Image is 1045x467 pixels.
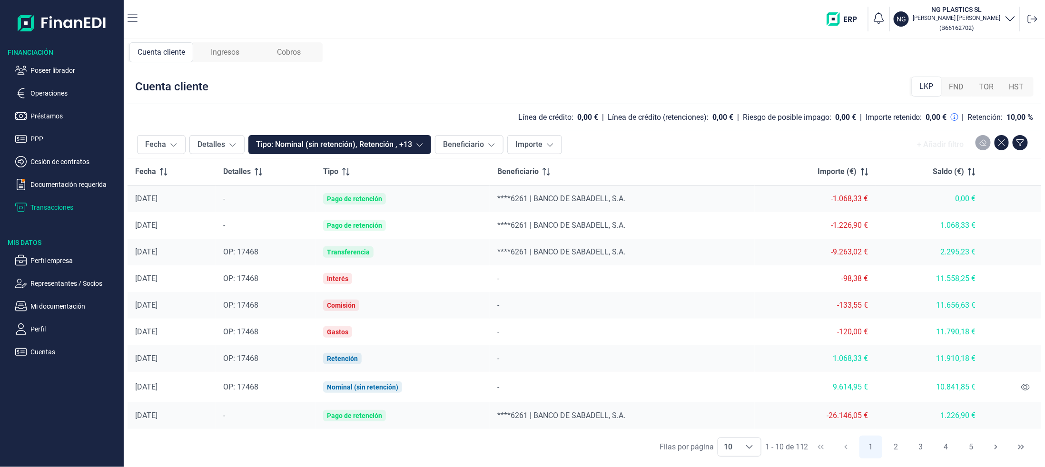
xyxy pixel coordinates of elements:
button: NGNG PLASTICS SL[PERSON_NAME] [PERSON_NAME](B66162702) [894,5,1016,33]
span: - [223,194,225,203]
div: [DATE] [135,382,208,392]
span: Tipo [323,166,338,177]
div: Nominal (sin retención) [327,383,398,391]
button: Mi documentación [15,301,120,312]
p: Transacciones [30,202,120,213]
div: 0,00 € [577,113,598,122]
span: FND [949,81,964,93]
button: Page 4 [935,436,957,458]
span: Saldo (€) [933,166,964,177]
span: ****6261 | BANCO DE SABADELL, S.A. [497,221,625,230]
div: Ingresos [193,42,257,62]
div: Retención: [968,113,1003,122]
div: Transferencia [327,248,370,256]
span: - [497,327,499,336]
p: Perfil empresa [30,255,120,266]
span: Importe (€) [818,166,857,177]
div: Riesgo de posible impago: [743,113,831,122]
div: Pago de retención [327,222,382,229]
button: First Page [809,436,832,458]
button: Page 3 [909,436,932,458]
div: | [737,112,739,123]
p: Cuentas [30,346,120,358]
div: [DATE] [135,194,208,204]
span: OP: 17468 [223,247,258,256]
div: FND [942,78,972,97]
div: 2.295,23 € [884,247,976,257]
span: - [497,382,499,391]
div: 11.790,18 € [884,327,976,337]
button: Operaciones [15,88,120,99]
p: Mi documentación [30,301,120,312]
div: -9.263,02 € [762,247,868,257]
span: Ingresos [211,47,239,58]
button: Cesión de contratos [15,156,120,167]
div: | [962,112,964,123]
div: [DATE] [135,301,208,310]
button: Page 5 [960,436,983,458]
button: PPP [15,133,120,145]
span: Cuenta cliente [138,47,185,58]
button: Cuentas [15,346,120,358]
div: Línea de crédito (retenciones): [608,113,709,122]
p: Documentación requerida [30,179,120,190]
div: -133,55 € [762,301,868,310]
div: Línea de crédito: [518,113,573,122]
p: Representantes / Socios [30,278,120,289]
button: Importe [507,135,562,154]
span: Cobros [277,47,301,58]
div: Filas por página [660,441,714,453]
span: 1 - 10 de 112 [765,443,808,451]
div: Cobros [257,42,321,62]
button: Fecha [137,135,186,154]
div: 0,00 € [835,113,856,122]
div: TOR [972,78,1002,97]
div: 0,00 € [884,194,976,204]
span: OP: 17468 [223,327,258,336]
span: - [223,411,225,420]
span: Fecha [135,166,156,177]
div: -1.068,33 € [762,194,868,204]
button: Beneficiario [435,135,503,154]
span: OP: 17468 [223,301,258,310]
p: Cesión de contratos [30,156,120,167]
img: erp [827,12,864,26]
div: 10,00 % [1007,113,1034,122]
button: Page 1 [859,436,882,458]
p: NG [897,14,906,24]
p: Poseer librador [30,65,120,76]
button: Next Page [985,436,1007,458]
span: TOR [979,81,994,93]
button: Transacciones [15,202,120,213]
div: -98,38 € [762,274,868,283]
div: [DATE] [135,221,208,230]
div: LKP [912,77,942,97]
span: Beneficiario [497,166,539,177]
div: Cuenta cliente [135,79,208,94]
div: HST [1002,78,1032,97]
div: 11.910,18 € [884,354,976,363]
div: Pago de retención [327,195,382,203]
div: 1.068,33 € [762,354,868,363]
div: 11.558,25 € [884,274,976,283]
div: Pago de retención [327,412,382,419]
div: 0,00 € [712,113,733,122]
button: Documentación requerida [15,179,120,190]
div: 1.226,90 € [884,411,976,420]
button: Representantes / Socios [15,278,120,289]
span: ****6261 | BANCO DE SABADELL, S.A. [497,411,625,420]
div: [DATE] [135,247,208,257]
div: 10.841,85 € [884,382,976,392]
button: Perfil [15,323,120,335]
div: 0,00 € [926,113,947,122]
div: | [602,112,604,123]
span: 10 [718,438,738,456]
div: Interés [327,275,348,282]
div: 11.656,63 € [884,301,976,310]
div: | [860,112,862,123]
span: ****6261 | BANCO DE SABADELL, S.A. [497,247,625,256]
p: Perfil [30,323,120,335]
small: Copiar cif [940,24,974,31]
div: Cuenta cliente [129,42,193,62]
button: Poseer librador [15,65,120,76]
